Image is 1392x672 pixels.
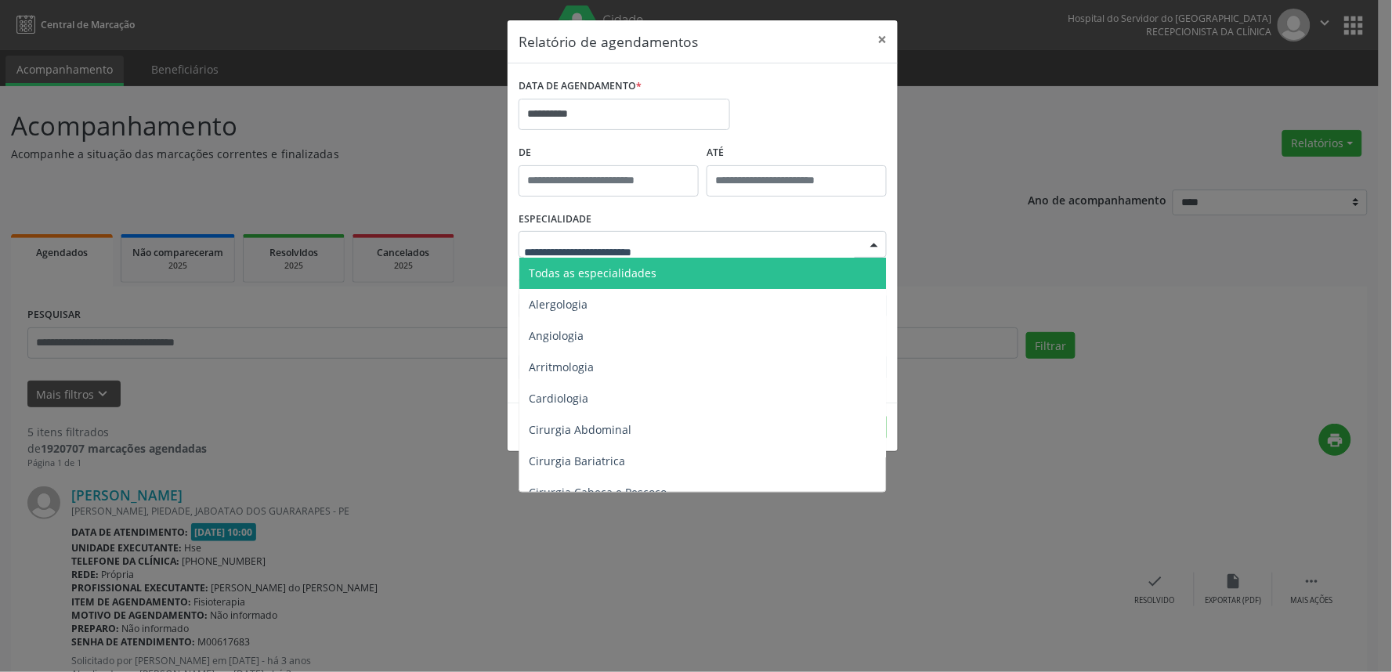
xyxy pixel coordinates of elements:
span: Alergologia [529,297,588,312]
span: Todas as especialidades [529,266,656,280]
span: Cirurgia Bariatrica [529,453,625,468]
span: Cirurgia Abdominal [529,422,631,437]
label: DATA DE AGENDAMENTO [519,74,642,99]
span: Cardiologia [529,391,588,406]
span: Arritmologia [529,359,594,374]
label: De [519,141,699,165]
span: Angiologia [529,328,584,343]
label: ATÉ [707,141,887,165]
span: Cirurgia Cabeça e Pescoço [529,485,667,500]
label: ESPECIALIDADE [519,208,591,232]
button: Close [866,20,898,59]
h5: Relatório de agendamentos [519,31,698,52]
